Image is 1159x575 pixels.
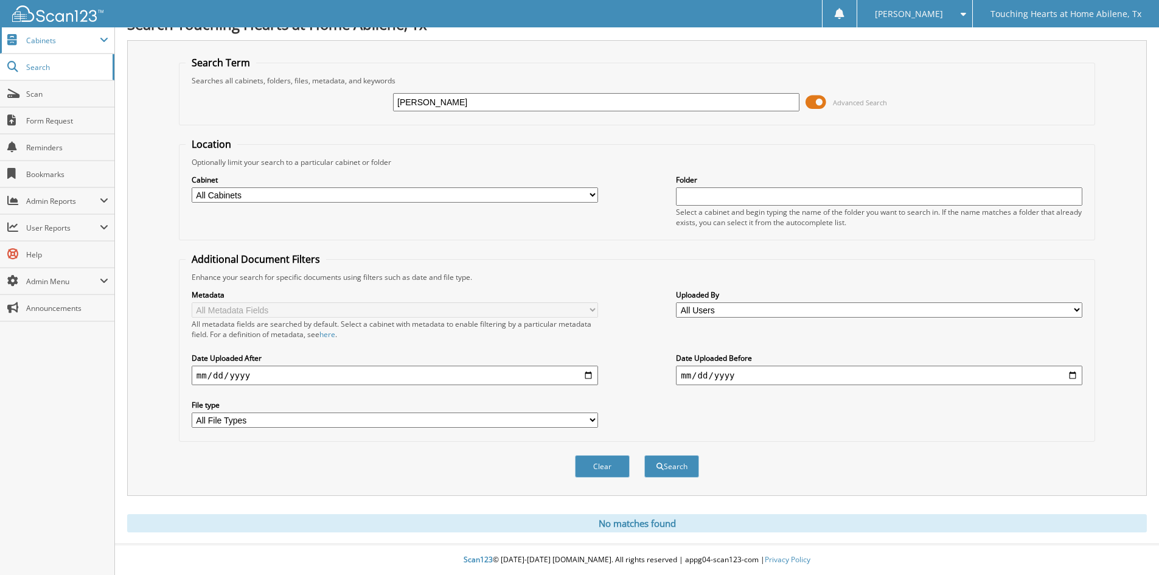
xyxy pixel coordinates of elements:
div: No matches found [127,514,1147,532]
span: Form Request [26,116,108,126]
label: Metadata [192,290,598,300]
span: Advanced Search [833,98,887,107]
div: All metadata fields are searched by default. Select a cabinet with metadata to enable filtering b... [192,319,598,340]
a: Privacy Policy [765,554,810,565]
label: Uploaded By [676,290,1082,300]
span: Reminders [26,142,108,153]
legend: Location [186,138,237,151]
label: Cabinet [192,175,598,185]
img: scan123-logo-white.svg [12,5,103,22]
label: Folder [676,175,1082,185]
label: File type [192,400,598,410]
span: Touching Hearts at Home Abilene, Tx [990,10,1141,18]
span: Admin Menu [26,276,100,287]
button: Clear [575,455,630,478]
span: Search [26,62,106,72]
input: start [192,366,598,385]
span: Admin Reports [26,196,100,206]
a: here [319,329,335,340]
label: Date Uploaded Before [676,353,1082,363]
div: Optionally limit your search to a particular cabinet or folder [186,157,1088,167]
span: Cabinets [26,35,100,46]
div: Enhance your search for specific documents using filters such as date and file type. [186,272,1088,282]
span: [PERSON_NAME] [875,10,943,18]
span: Scan123 [464,554,493,565]
iframe: Chat Widget [1098,517,1159,575]
span: User Reports [26,223,100,233]
legend: Additional Document Filters [186,253,326,266]
legend: Search Term [186,56,256,69]
span: Bookmarks [26,169,108,179]
label: Date Uploaded After [192,353,598,363]
span: Announcements [26,303,108,313]
span: Scan [26,89,108,99]
input: end [676,366,1082,385]
div: Searches all cabinets, folders, files, metadata, and keywords [186,75,1088,86]
div: © [DATE]-[DATE] [DOMAIN_NAME]. All rights reserved | appg04-scan123-com | [115,545,1159,575]
div: Select a cabinet and begin typing the name of the folder you want to search in. If the name match... [676,207,1082,228]
button: Search [644,455,699,478]
span: Help [26,249,108,260]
